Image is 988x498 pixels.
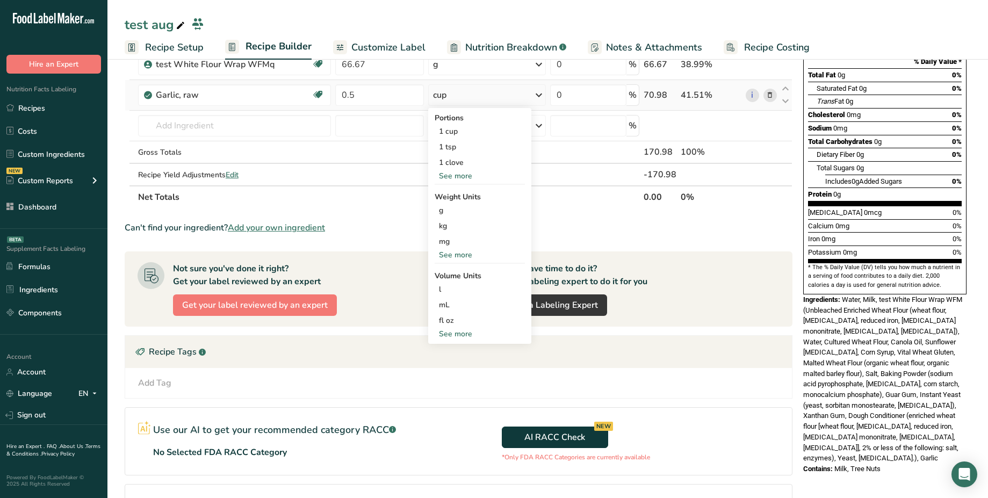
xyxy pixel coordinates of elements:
span: Recipe Costing [744,40,810,55]
span: 0% [953,235,962,243]
div: Not sure you've done it right? Get your label reviewed by an expert [173,262,321,288]
span: Water, Milk, test White Flour Wrap WFM (Unbleached Enriched Wheat Flour (wheat flour, [MEDICAL_DA... [803,295,962,462]
div: EN [78,387,101,400]
span: 0% [952,84,962,92]
a: About Us . [60,443,85,450]
span: Edit [226,170,239,180]
div: 66.67 [644,58,676,71]
span: 0g [846,97,853,105]
span: Includes Added Sugars [825,177,902,185]
a: Recipe Builder [225,34,312,60]
div: See more [435,249,525,261]
div: See more [435,328,525,340]
a: Terms & Conditions . [6,443,100,458]
span: 0mg [821,235,835,243]
span: Dietary Fiber [817,150,855,158]
span: Recipe Setup [145,40,204,55]
div: 1 tsp [435,139,525,155]
div: test aug [125,15,187,34]
div: Powered By FoodLabelMaker © 2025 All Rights Reserved [6,474,101,487]
div: 70.98 [644,89,676,102]
div: cup [433,89,446,102]
div: 170.98 [644,146,676,158]
span: 0mcg [864,208,882,216]
span: 0g [852,177,859,185]
div: Custom Reports [6,175,73,186]
div: mL [439,299,521,311]
div: 38.99% [681,58,741,71]
a: Recipe Setup [125,35,204,60]
div: See more [435,170,525,182]
div: Gross Totals [138,147,331,158]
div: kg [435,218,525,234]
div: NEW [6,168,23,174]
span: 0% [952,138,962,146]
span: AI RACC Check [524,431,585,444]
a: Language [6,384,52,403]
span: 0% [953,208,962,216]
span: Add your own ingredient [228,221,325,234]
a: i [746,89,759,102]
div: 41.51% [681,89,741,102]
a: Recipe Costing [724,35,810,60]
div: Garlic, raw [156,89,290,102]
a: FAQ . [47,443,60,450]
p: Use our AI to get your recommended category RACC [153,423,396,437]
span: Ingredients: [803,295,840,304]
span: 0% [952,124,962,132]
div: l [439,284,521,295]
span: 0g [874,138,882,146]
a: Hire an Expert . [6,443,45,450]
span: 0mg [833,124,847,132]
p: No Selected FDA RACC Category [153,446,287,459]
span: Customize Label [351,40,426,55]
a: Privacy Policy [41,450,75,458]
span: Saturated Fat [817,84,857,92]
span: 0g [838,71,845,79]
span: 0% [952,71,962,79]
p: *Only FDA RACC Categories are currently available [502,452,650,462]
input: Add Ingredient [138,115,331,136]
div: 1 clove [435,155,525,170]
span: 0mg [847,111,861,119]
a: Notes & Attachments [588,35,702,60]
span: Protein [808,190,832,198]
div: Weight Units [435,191,525,203]
span: Recipe Builder [246,39,312,54]
div: mg [435,234,525,249]
div: Volume Units [435,270,525,282]
button: AI RACC Check NEW [502,427,608,448]
section: * The % Daily Value (DV) tells you how much a nutrient in a serving of food contributes to a dail... [808,263,962,290]
span: Cholesterol [808,111,845,119]
th: 0.00 [641,185,679,208]
div: Recipe Tags [125,336,792,368]
div: g [433,58,438,71]
span: 0g [833,190,841,198]
span: Notes & Attachments [606,40,702,55]
div: Don't have time to do it? Hire a labeling expert to do it for you [501,262,647,288]
i: Trans [817,97,834,105]
span: Total Sugars [817,164,855,172]
a: Hire a Labeling Expert [501,294,607,316]
span: Contains: [803,465,833,473]
div: test White Flour Wrap WFMq [156,58,290,71]
span: Calcium [808,222,834,230]
span: 0g [856,164,864,172]
span: 0% [952,111,962,119]
a: Customize Label [333,35,426,60]
div: Portions [435,112,525,124]
span: Sodium [808,124,832,132]
span: Potassium [808,248,841,256]
div: Open Intercom Messenger [951,461,977,487]
span: 0mg [835,222,849,230]
div: NEW [594,422,613,431]
span: Nutrition Breakdown [465,40,557,55]
span: Get your label reviewed by an expert [182,299,328,312]
div: Recipe Yield Adjustments [138,169,331,181]
div: 1 cup [435,124,525,139]
span: 0% [953,248,962,256]
button: Get your label reviewed by an expert [173,294,337,316]
span: Total Fat [808,71,836,79]
div: -170.98 [644,168,676,181]
span: Milk, Tree Nuts [834,465,881,473]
